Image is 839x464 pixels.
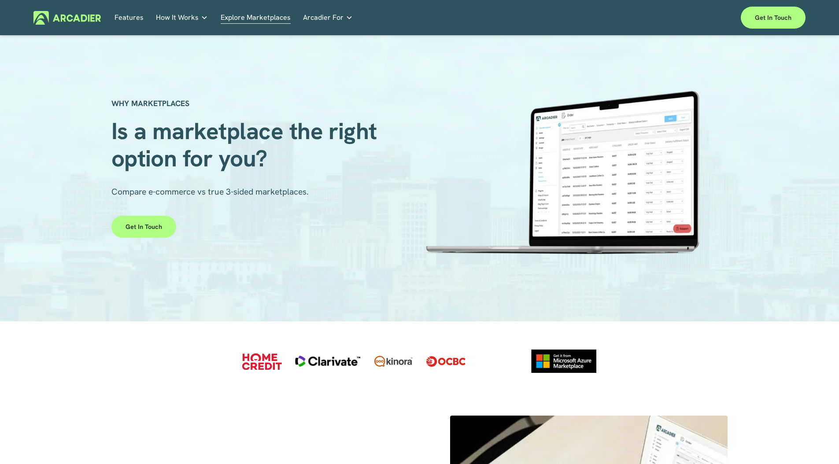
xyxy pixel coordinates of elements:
span: How It Works [156,11,199,24]
a: Explore Marketplaces [221,11,291,25]
strong: WHY MARKETPLACES [111,98,189,108]
a: Get in touch [111,216,176,238]
a: Features [115,11,144,25]
span: Compare e-commerce vs true 3-sided marketplaces. [111,186,309,197]
a: Get in touch [741,7,806,29]
a: folder dropdown [156,11,208,25]
span: Is a marketplace the right option for you? [111,116,383,173]
span: Arcadier For [303,11,344,24]
img: Arcadier [33,11,101,25]
a: folder dropdown [303,11,353,25]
